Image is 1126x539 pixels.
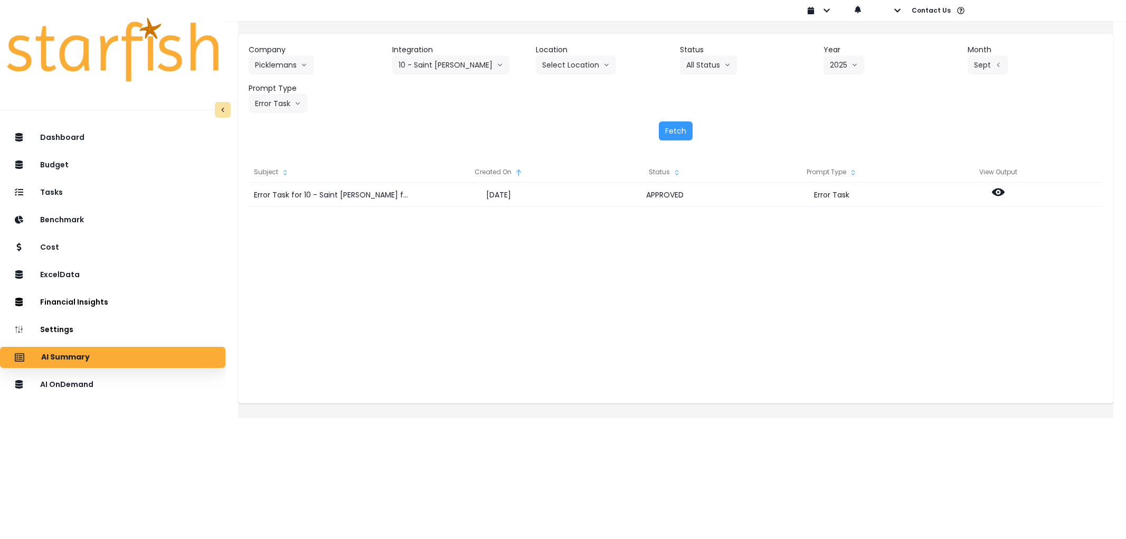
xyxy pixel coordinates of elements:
[968,55,1008,74] button: Septarrow left line
[249,162,415,183] div: Subject
[582,162,749,183] div: Status
[680,44,815,55] header: Status
[415,162,582,183] div: Created On
[536,55,616,74] button: Select Locationarrow down line
[249,55,314,74] button: Picklemansarrow down line
[40,188,63,197] p: Tasks
[968,44,1103,55] header: Month
[249,83,384,94] header: Prompt Type
[514,168,523,177] svg: sort up
[281,168,289,177] svg: sort
[40,133,84,142] p: Dashboard
[582,183,749,207] div: APPROVED
[824,44,959,55] header: Year
[41,353,90,362] p: AI Summary
[824,55,864,74] button: 2025arrow down line
[249,94,307,113] button: Error Taskarrow down line
[851,60,858,70] svg: arrow down line
[497,60,503,70] svg: arrow down line
[659,121,693,140] button: Fetch
[415,183,582,207] div: [DATE]
[40,243,59,252] p: Cost
[749,183,915,207] div: Error Task
[249,183,415,207] div: Error Task for 10 - Saint [PERSON_NAME] for [DATE]
[392,44,527,55] header: Integration
[995,60,1001,70] svg: arrow left line
[915,162,1082,183] div: View Output
[603,60,610,70] svg: arrow down line
[40,160,69,169] p: Budget
[295,98,301,109] svg: arrow down line
[724,60,731,70] svg: arrow down line
[849,168,857,177] svg: sort
[40,215,84,224] p: Benchmark
[749,162,915,183] div: Prompt Type
[40,270,80,279] p: ExcelData
[680,55,737,74] button: All Statusarrow down line
[40,380,93,389] p: AI OnDemand
[536,44,671,55] header: Location
[673,168,681,177] svg: sort
[301,60,307,70] svg: arrow down line
[392,55,509,74] button: 10 - Saint [PERSON_NAME]arrow down line
[249,44,384,55] header: Company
